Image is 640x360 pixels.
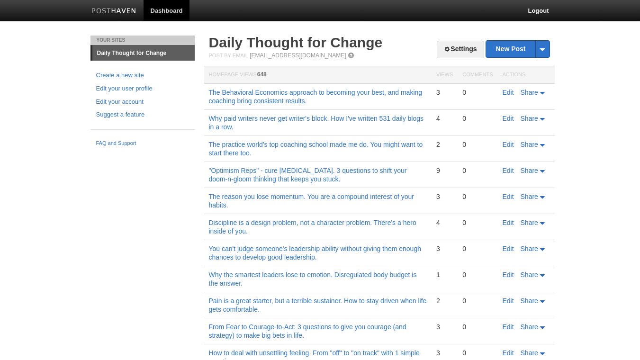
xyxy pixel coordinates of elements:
[503,219,514,226] a: Edit
[90,36,195,45] li: Your Sites
[209,141,423,157] a: The practice world's top coaching school made me do. You might want to start there too.
[462,297,493,305] div: 0
[521,193,538,200] span: Share
[436,140,453,149] div: 2
[503,167,514,174] a: Edit
[96,84,189,94] a: Edit your user profile
[96,97,189,107] a: Edit your account
[462,270,493,279] div: 0
[436,270,453,279] div: 1
[436,349,453,357] div: 3
[209,115,424,131] a: Why paid writers never get writer's block. How I've written 531 daily blogs in a row.
[462,114,493,123] div: 0
[437,41,484,58] a: Settings
[521,297,538,305] span: Share
[209,271,417,287] a: Why the smartest leaders lose to emotion. Disregulated body budget is the answer.
[209,53,248,58] span: Post by Email
[92,45,195,61] a: Daily Thought for Change
[503,193,514,200] a: Edit
[209,193,414,209] a: The reason you lose momentum. You are a compound interest of your habits.
[503,115,514,122] a: Edit
[209,89,423,105] a: The Behavioral Economics approach to becoming your best, and making coaching bring consistent res...
[521,323,538,331] span: Share
[209,297,427,313] a: Pain is a great starter, but a terrible sustainer. How to stay driven when life gets comfortable.
[462,88,493,97] div: 0
[486,41,549,57] a: New Post
[462,218,493,227] div: 0
[209,219,416,235] a: Discipline is a design problem, not a character problem. There's a hero inside of you.
[521,89,538,96] span: Share
[209,245,421,261] a: You can't judge someone's leadership ability without giving them enough chances to develop good l...
[462,192,493,201] div: 0
[96,71,189,81] a: Create a new site
[432,66,458,84] th: Views
[503,89,514,96] a: Edit
[521,115,538,122] span: Share
[250,52,346,59] a: [EMAIL_ADDRESS][DOMAIN_NAME]
[458,66,497,84] th: Comments
[503,245,514,252] a: Edit
[96,110,189,120] a: Suggest a feature
[436,244,453,253] div: 3
[503,297,514,305] a: Edit
[521,167,538,174] span: Share
[209,35,383,50] a: Daily Thought for Change
[521,271,538,279] span: Share
[462,140,493,149] div: 0
[462,323,493,331] div: 0
[436,297,453,305] div: 2
[209,167,407,183] a: "Optimism Reps" - cure [MEDICAL_DATA]. 3 questions to shift your doom-n-gloom thinking that keeps...
[462,166,493,175] div: 0
[436,166,453,175] div: 9
[498,66,555,84] th: Actions
[503,323,514,331] a: Edit
[503,349,514,357] a: Edit
[96,139,189,148] a: FAQ and Support
[521,219,538,226] span: Share
[91,8,136,15] img: Posthaven-bar
[462,349,493,357] div: 0
[503,271,514,279] a: Edit
[209,323,406,339] a: From Fear to Courage-to-Act: 3 questions to give you courage (and strategy) to make big bets in l...
[436,88,453,97] div: 3
[436,218,453,227] div: 4
[257,71,267,78] span: 648
[462,244,493,253] div: 0
[436,114,453,123] div: 4
[521,141,538,148] span: Share
[436,192,453,201] div: 3
[204,66,432,84] th: Homepage Views
[521,349,538,357] span: Share
[503,141,514,148] a: Edit
[521,245,538,252] span: Share
[436,323,453,331] div: 3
